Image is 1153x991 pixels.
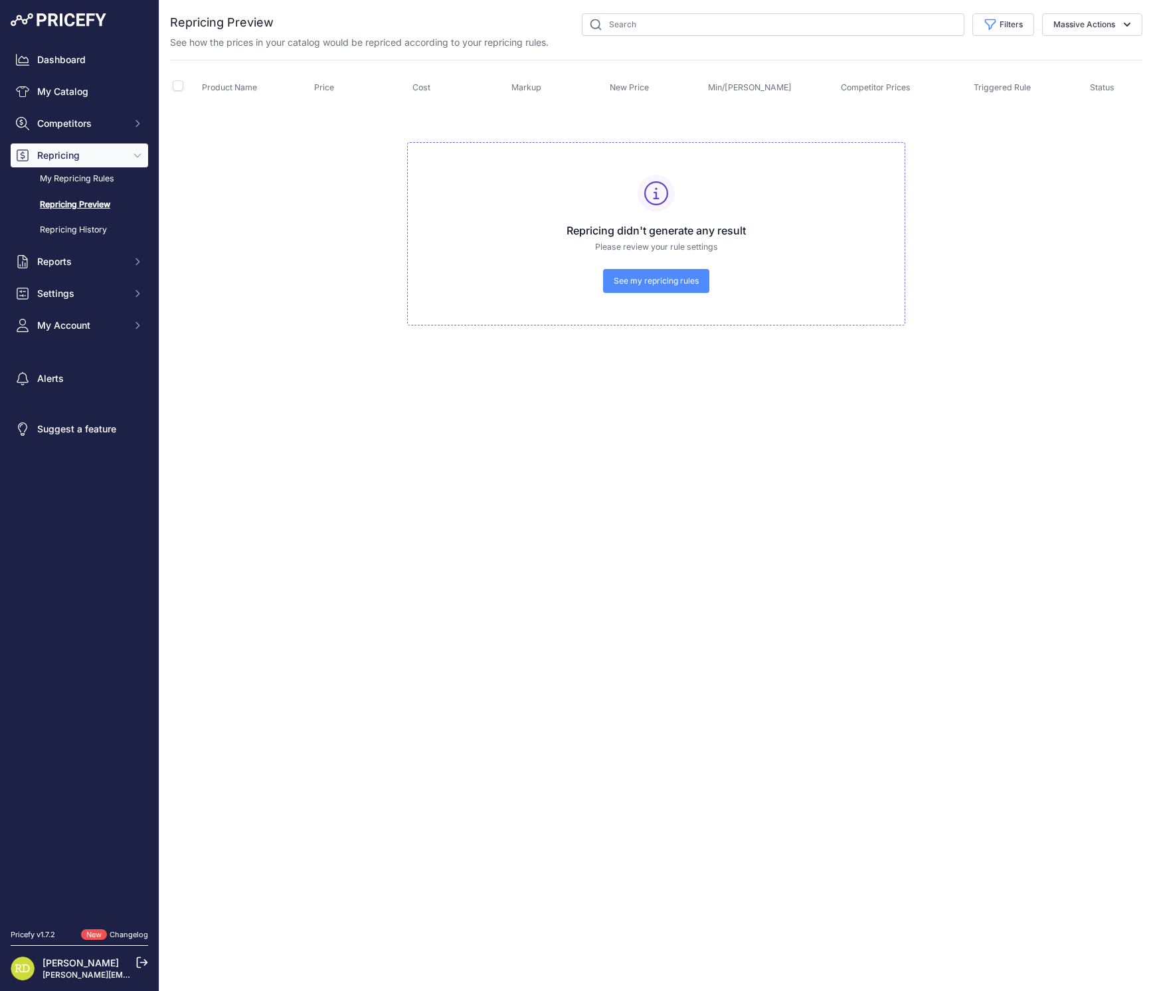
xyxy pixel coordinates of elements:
[1090,82,1114,92] span: Status
[11,929,55,941] div: Pricefy v1.7.2
[11,80,148,104] a: My Catalog
[11,48,148,72] a: Dashboard
[412,82,430,92] span: Cost
[170,13,274,32] h2: Repricing Preview
[418,241,894,254] p: Please review your rule settings
[11,48,148,913] nav: Sidebar
[11,112,148,135] button: Competitors
[610,82,649,92] span: New Price
[43,957,119,968] a: [PERSON_NAME]
[37,287,124,300] span: Settings
[582,13,964,36] input: Search
[11,282,148,306] button: Settings
[110,930,148,939] a: Changelog
[972,13,1034,36] button: Filters
[11,250,148,274] button: Reports
[37,255,124,268] span: Reports
[511,82,541,92] span: Markup
[314,82,334,92] span: Price
[11,143,148,167] button: Repricing
[974,82,1031,92] span: Triggered Rule
[603,269,709,293] a: See my repricing rules
[1042,13,1142,36] button: Massive Actions
[11,314,148,337] button: My Account
[11,219,148,242] a: Repricing History
[418,223,894,238] h3: Repricing didn't generate any result
[37,117,124,130] span: Competitors
[11,167,148,191] a: My Repricing Rules
[170,36,549,49] p: See how the prices in your catalog would be repriced according to your repricing rules.
[11,13,106,27] img: Pricefy Logo
[37,149,124,162] span: Repricing
[11,193,148,217] a: Repricing Preview
[11,417,148,441] a: Suggest a feature
[11,367,148,391] a: Alerts
[841,82,911,92] span: Competitor Prices
[37,319,124,332] span: My Account
[708,82,792,92] span: Min/[PERSON_NAME]
[43,970,247,980] a: [PERSON_NAME][EMAIL_ADDRESS][DOMAIN_NAME]
[81,929,107,941] span: New
[614,276,699,286] span: See my repricing rules
[202,82,257,92] span: Product Name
